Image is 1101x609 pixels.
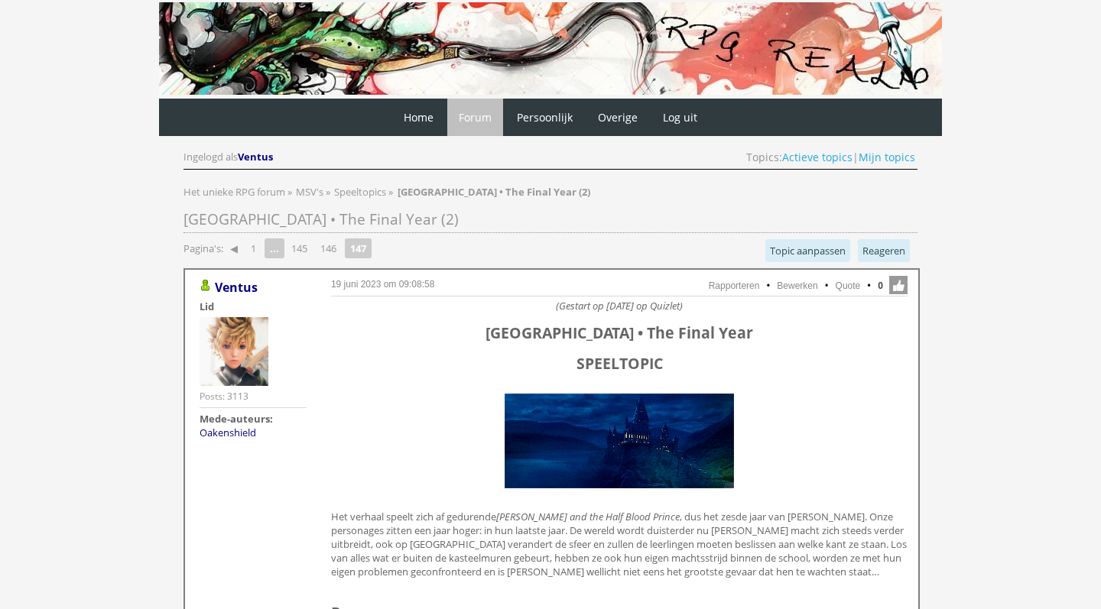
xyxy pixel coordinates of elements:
a: Persoonlijk [505,99,584,136]
span: [GEOGRAPHIC_DATA] • The Final Year (2) [183,209,459,229]
a: Log uit [651,99,709,136]
a: Het unieke RPG forum [183,185,287,199]
span: Topics: | [746,150,915,164]
span: 0 [878,279,883,293]
img: RPG Realm - Banner [159,2,942,95]
span: MSV's [296,185,323,199]
a: Ventus [238,150,275,164]
a: 19 juni 2023 om 09:08:58 [331,279,434,290]
a: Home [392,99,445,136]
span: » [388,185,393,199]
a: Overige [586,99,649,136]
div: Posts: 3113 [200,390,248,403]
span: [GEOGRAPHIC_DATA] • The Final Year SPEELTOPIC [486,322,753,374]
a: Forum [447,99,503,136]
a: Speeltopics [334,185,388,199]
strong: 147 [345,238,372,258]
a: ◀ [224,238,244,259]
a: Rapporteren [709,280,760,291]
a: Topic aanpassen [765,239,850,262]
a: 146 [314,238,343,259]
a: Actieve topics [782,150,853,164]
span: » [287,185,292,199]
img: giphy.gif [501,390,738,492]
i: (Gestart op [DATE] op Quizlet) [556,299,683,313]
span: ... [265,238,284,258]
a: MSV's [296,185,326,199]
strong: Mede-auteurs: [200,412,273,426]
img: Ventus [200,317,268,386]
span: Pagina's: [183,241,223,256]
div: Ingelogd als [183,150,275,164]
span: Speeltopics [334,185,386,199]
a: Oakenshield [200,426,256,439]
a: Mijn topics [859,150,915,164]
span: Ventus [238,150,273,164]
a: Ventus [215,279,258,296]
span: Het unieke RPG forum [183,185,285,199]
img: Gebruiker is online [200,280,212,292]
a: Reageren [858,239,910,262]
strong: [GEOGRAPHIC_DATA] • The Final Year (2) [398,185,590,199]
a: Bewerken [777,280,817,291]
div: Lid [200,300,307,313]
a: 145 [285,238,313,259]
a: Quote [836,280,861,291]
span: » [326,185,330,199]
i: [PERSON_NAME] and the Half Blood Prince [496,510,680,523]
a: 1 [245,238,262,259]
